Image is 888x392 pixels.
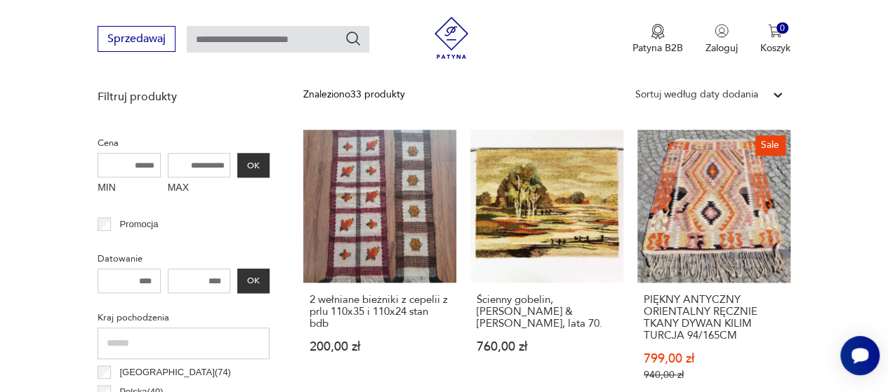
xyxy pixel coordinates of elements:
[477,341,617,353] p: 760,00 zł
[98,35,175,45] a: Sprzedawaj
[98,251,270,266] p: Datowanie
[310,294,450,330] h3: 2 wełniane bieżniki z cepelii z prlu 110x35 i 110x24 stan bdb
[303,87,405,102] div: Znaleziono 33 produkty
[635,87,758,102] div: Sortuj według daty dodania
[98,135,270,151] p: Cena
[477,294,617,330] h3: Ścienny gobelin, [PERSON_NAME] & [PERSON_NAME], lata 70.
[705,24,738,55] button: Zaloguj
[776,22,788,34] div: 0
[168,177,231,200] label: MAX
[651,24,665,39] img: Ikona medalu
[632,41,683,55] p: Patyna B2B
[345,30,362,47] button: Szukaj
[310,341,450,353] p: 200,00 zł
[98,310,270,325] p: Kraj pochodzenia
[760,24,790,55] button: 0Koszyk
[98,177,161,200] label: MIN
[644,369,784,381] p: 940,00 zł
[237,153,270,177] button: OK
[119,217,158,232] p: Promocja
[632,24,683,55] a: Ikona medaluPatyna B2B
[705,41,738,55] p: Zaloguj
[237,269,270,293] button: OK
[768,24,782,38] img: Ikona koszyka
[632,24,683,55] button: Patyna B2B
[840,336,880,375] iframe: Smartsupp widget button
[715,24,729,38] img: Ikonka użytkownika
[430,17,472,59] img: Patyna - sklep z meblami i dekoracjami vintage
[119,365,230,380] p: [GEOGRAPHIC_DATA] ( 74 )
[644,353,784,365] p: 799,00 zł
[98,89,270,104] p: Filtruj produkty
[760,41,790,55] p: Koszyk
[644,294,784,342] h3: PIĘKNY ANTYCZNY ORIENTALNY RĘCZNIE TKANY DYWAN KILIM TURCJA 94/165CM
[98,26,175,52] button: Sprzedawaj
